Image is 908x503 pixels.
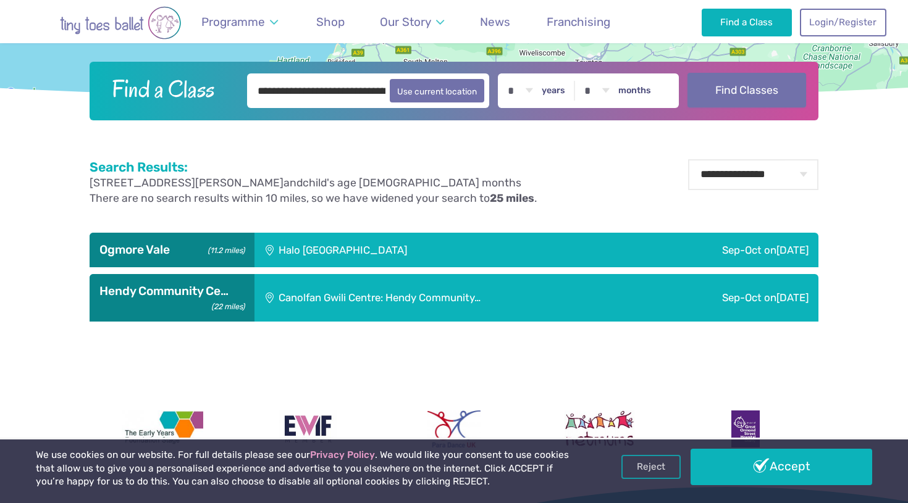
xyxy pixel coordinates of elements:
[36,449,579,489] p: We use cookies on our website. For full details please see our . We would like your consent to us...
[99,284,245,299] h3: Hendy Community Ce…
[90,175,537,191] p: and
[90,177,284,189] span: [STREET_ADDRESS][PERSON_NAME]
[374,7,450,36] a: Our Story
[279,410,338,447] img: Encouraging Women Into Franchising
[702,9,792,36] a: Find a Class
[90,159,537,175] h2: Search Results:
[195,7,284,36] a: Programme
[303,177,521,189] span: child's age [DEMOGRAPHIC_DATA] months
[3,85,44,101] a: Open this area in Google Maps (opens a new window)
[776,291,809,304] span: [DATE]
[474,7,516,36] a: News
[691,449,872,484] a: Accept
[316,15,345,29] span: Shop
[390,79,484,102] button: Use current location
[310,449,375,460] a: Privacy Policy
[427,410,481,447] img: Para Dance UK
[547,15,610,29] span: Franchising
[540,7,616,36] a: Franchising
[254,274,643,322] div: Canolfan Gwili Centre: Hendy Community…
[643,274,818,322] div: Sep-Oct on
[490,192,534,204] strong: 25 miles
[102,73,239,104] h2: Find a Class
[310,7,350,36] a: Shop
[122,410,203,447] img: The Early Years Foundation Stage
[380,15,431,29] span: Our Story
[800,9,886,36] a: Login/Register
[22,6,219,39] img: tiny toes ballet
[618,85,651,96] label: months
[480,15,510,29] span: News
[201,15,265,29] span: Programme
[99,243,245,257] h3: Ogmore Vale
[687,73,807,107] button: Find Classes
[90,191,537,206] p: There are no search results within 10 miles, so we have widened your search to .
[542,85,565,96] label: years
[3,85,44,101] img: Google
[254,233,595,267] div: Halo [GEOGRAPHIC_DATA]
[776,244,809,256] span: [DATE]
[204,243,245,256] small: (11.2 miles)
[595,233,818,267] div: Sep-Oct on
[208,299,245,312] small: (22 miles)
[621,455,681,478] a: Reject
